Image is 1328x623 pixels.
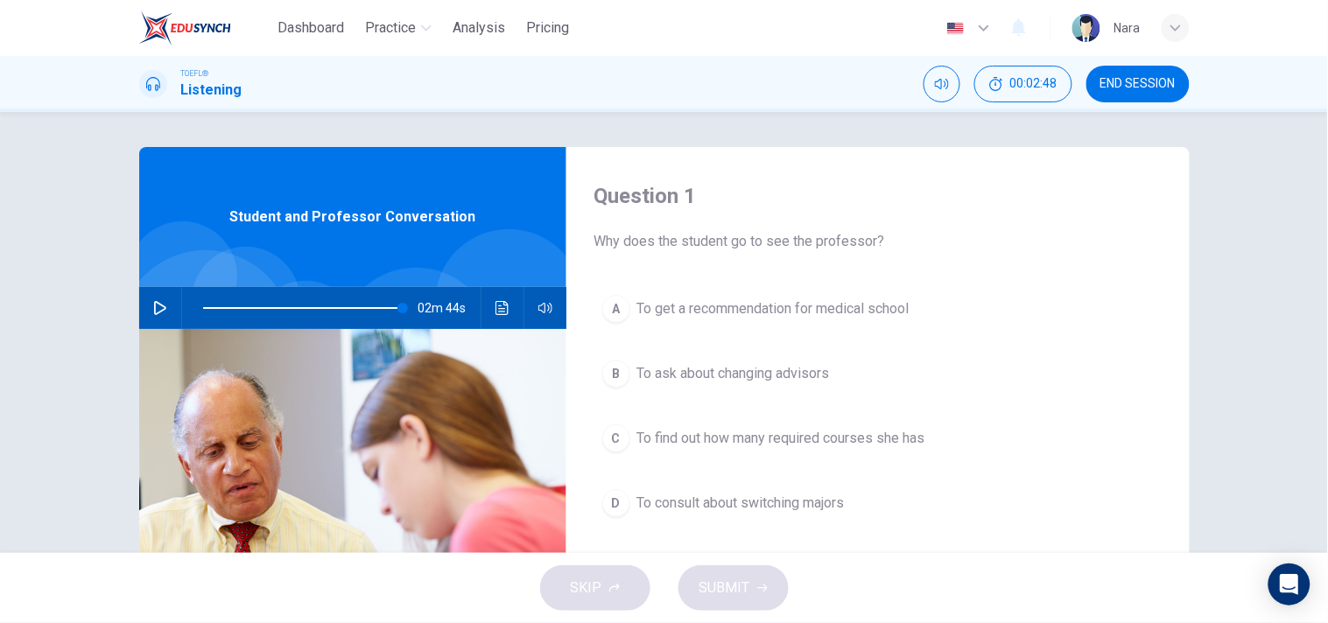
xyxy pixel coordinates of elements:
[139,10,271,45] a: EduSynch logo
[1010,77,1057,91] span: 00:02:48
[637,428,925,449] span: To find out how many required courses she has
[594,287,1162,331] button: ATo get a recommendation for medical school
[1114,17,1141,38] div: ์Nara
[974,66,1072,102] button: 00:02:48
[358,12,439,44] button: Practice
[1268,563,1310,605] div: Open Intercom Messenger
[418,287,481,329] span: 02m 44s
[594,416,1162,460] button: CTo find out how many required courses she has
[365,17,416,38] span: Practice
[602,489,630,517] div: D
[446,12,512,44] button: Analysis
[181,80,242,101] h1: Listening
[945,22,966,35] img: en
[181,67,209,80] span: TOEFL®
[594,182,1162,210] h4: Question 1
[602,295,630,323] div: A
[924,66,960,102] div: Mute
[602,360,630,388] div: B
[1100,77,1176,91] span: END SESSION
[974,66,1072,102] div: Hide
[229,206,475,227] span: Student and Professor Conversation
[1086,66,1190,102] button: END SESSION
[488,287,516,329] button: Click to see the audio transcription
[594,231,1162,252] span: Why does the student go to see the professor?
[139,10,231,45] img: EduSynch logo
[1072,14,1100,42] img: Profile picture
[637,298,910,319] span: To get a recommendation for medical school
[453,17,505,38] span: Analysis
[271,12,351,44] button: Dashboard
[526,17,569,38] span: Pricing
[637,363,830,384] span: To ask about changing advisors
[594,352,1162,395] button: BTo ask about changing advisors
[278,17,344,38] span: Dashboard
[519,12,576,44] button: Pricing
[602,424,630,452] div: C
[594,481,1162,525] button: DTo consult about switching majors
[637,493,845,514] span: To consult about switching majors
